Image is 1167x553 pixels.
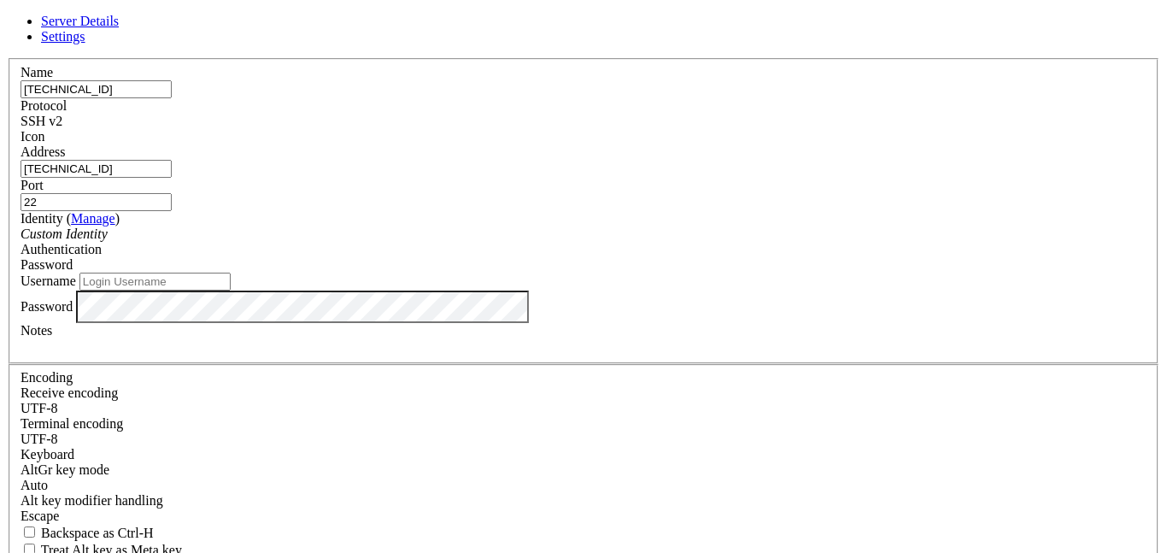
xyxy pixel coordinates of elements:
label: Address [21,144,65,159]
span: Backspace as Ctrl-H [41,526,154,540]
span: UTF-8 [21,401,58,415]
span: Escape [21,509,59,523]
span: ( ) [67,211,120,226]
div: SSH v2 [21,114,1146,129]
span: Auto [21,478,48,492]
label: Protocol [21,98,67,113]
label: Icon [21,129,44,144]
a: Settings [41,29,85,44]
i: Custom Identity [21,226,108,241]
div: Escape [21,509,1146,524]
div: Password [21,257,1146,273]
span: Password [21,257,73,272]
div: UTF-8 [21,432,1146,447]
label: Username [21,274,76,288]
a: Server Details [41,14,119,28]
input: Login Username [79,273,231,291]
label: Notes [21,323,52,338]
label: Port [21,178,44,192]
label: Password [21,298,73,313]
label: If true, the backspace should send BS ('\x08', aka ^H). Otherwise the backspace key should send '... [21,526,154,540]
input: Host Name or IP [21,160,172,178]
label: Set the expected encoding for data received from the host. If the encodings do not match, visual ... [21,462,109,477]
input: Backspace as Ctrl-H [24,527,35,538]
label: Set the expected encoding for data received from the host. If the encodings do not match, visual ... [21,385,118,400]
div: UTF-8 [21,401,1146,416]
label: Identity [21,211,120,226]
label: Controls how the Alt key is handled. Escape: Send an ESC prefix. 8-Bit: Add 128 to the typed char... [21,493,163,508]
span: UTF-8 [21,432,58,446]
div: Auto [21,478,1146,493]
input: Server Name [21,80,172,98]
div: Custom Identity [21,226,1146,242]
a: Manage [71,211,115,226]
span: SSH v2 [21,114,62,128]
input: Port Number [21,193,172,211]
label: Name [21,65,53,79]
label: Encoding [21,370,73,385]
label: Authentication [21,242,102,256]
label: The default terminal encoding. ISO-2022 enables character map translations (like graphics maps). ... [21,416,123,431]
label: Keyboard [21,447,74,462]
